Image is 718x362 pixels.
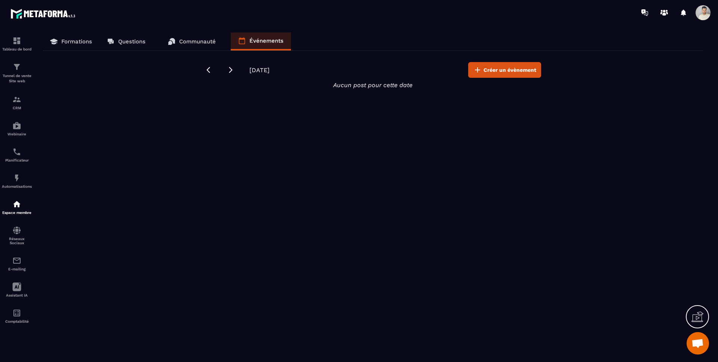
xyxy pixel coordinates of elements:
a: formationformationCRM [2,89,32,116]
a: Assistant IA [2,277,32,303]
p: Automatisations [2,184,32,188]
p: Comptabilité [2,319,32,323]
p: E-mailing [2,267,32,271]
img: formation [12,36,21,45]
p: Tableau de bord [2,47,32,51]
img: scheduler [12,147,21,156]
img: formation [12,95,21,104]
p: Formations [61,38,92,45]
p: Tunnel de vente Site web [2,73,32,84]
a: Questions [99,33,153,50]
a: automationsautomationsWebinaire [2,116,32,142]
a: formationformationTunnel de vente Site web [2,57,32,89]
p: Communauté [179,38,216,45]
div: Ouvrir le chat [687,332,709,355]
a: Formations [43,33,99,50]
p: Événements [249,37,283,44]
a: formationformationTableau de bord [2,31,32,57]
span: [DATE] [249,67,270,74]
img: automations [12,174,21,182]
p: Assistant IA [2,293,32,297]
i: Aucun post pour cette date [333,82,412,89]
img: social-network [12,226,21,235]
p: Réseaux Sociaux [2,237,32,245]
p: CRM [2,106,32,110]
button: Créer un évènement [468,62,541,78]
p: Webinaire [2,132,32,136]
img: formation [12,62,21,71]
img: automations [12,121,21,130]
a: schedulerschedulerPlanificateur [2,142,32,168]
a: accountantaccountantComptabilité [2,303,32,329]
p: Espace membre [2,211,32,215]
a: automationsautomationsAutomatisations [2,168,32,194]
a: emailemailE-mailing [2,251,32,277]
a: Événements [231,33,291,50]
img: email [12,256,21,265]
p: Questions [118,38,145,45]
a: Communauté [160,33,223,50]
img: accountant [12,309,21,317]
img: automations [12,200,21,209]
p: Planificateur [2,158,32,162]
a: social-networksocial-networkRéseaux Sociaux [2,220,32,251]
span: Créer un évènement [484,66,536,74]
a: automationsautomationsEspace membre [2,194,32,220]
img: logo [10,7,78,21]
